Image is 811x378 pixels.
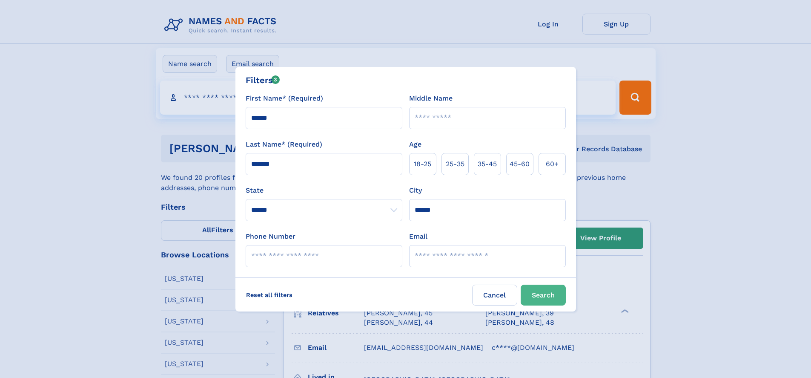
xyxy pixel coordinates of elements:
[409,93,453,104] label: Middle Name
[246,93,323,104] label: First Name* (Required)
[446,159,464,169] span: 25‑35
[521,285,566,306] button: Search
[414,159,431,169] span: 18‑25
[409,185,422,196] label: City
[409,139,421,150] label: Age
[246,139,322,150] label: Last Name* (Required)
[472,285,517,306] label: Cancel
[241,285,298,305] label: Reset all filters
[409,231,427,242] label: Email
[478,159,497,169] span: 35‑45
[246,185,402,196] label: State
[246,74,280,87] div: Filters
[246,231,295,242] label: Phone Number
[546,159,559,169] span: 60+
[510,159,530,169] span: 45‑60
